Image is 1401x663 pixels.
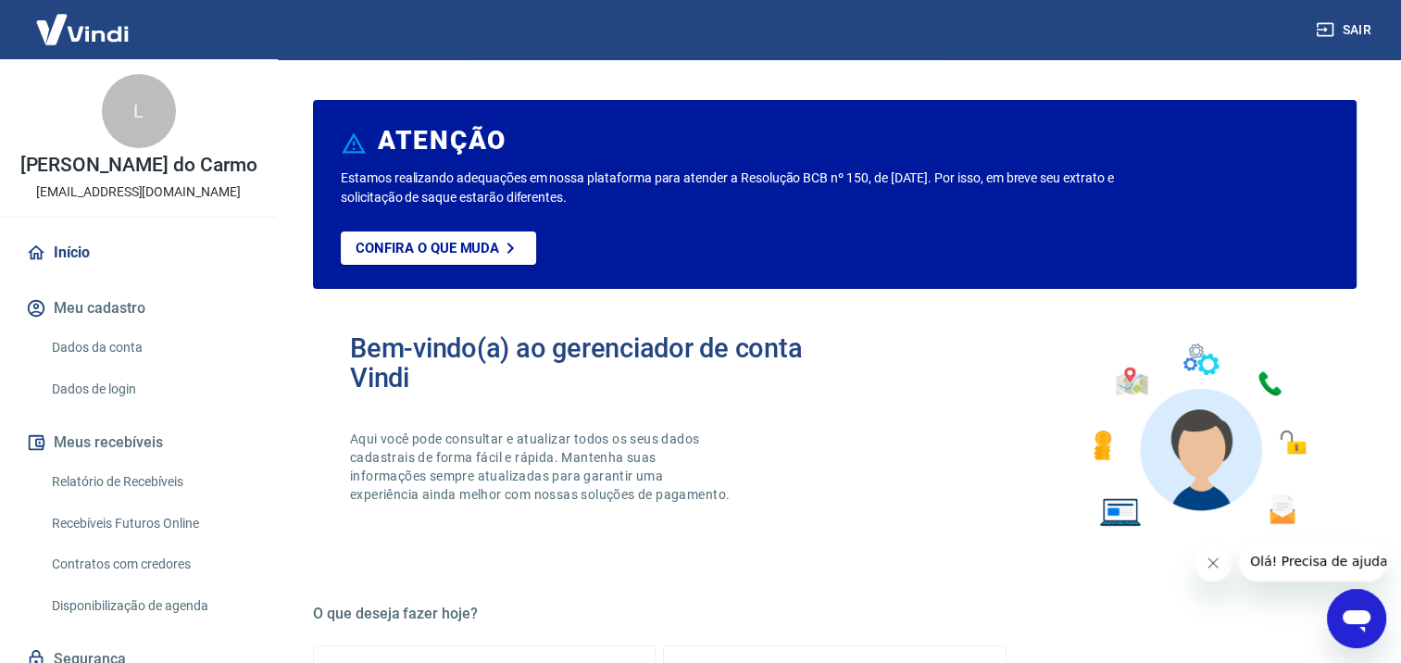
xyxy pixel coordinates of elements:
div: L [102,74,176,148]
span: Olá! Precisa de ajuda? [11,13,156,28]
a: Disponibilização de agenda [44,587,255,625]
p: Confira o que muda [356,240,499,256]
iframe: Fechar mensagem [1195,544,1232,582]
a: Recebíveis Futuros Online [44,505,255,543]
iframe: Mensagem da empresa [1239,541,1386,582]
h5: O que deseja fazer hoje? [313,605,1357,623]
a: Relatório de Recebíveis [44,463,255,501]
iframe: Botão para abrir a janela de mensagens [1327,589,1386,648]
p: Estamos realizando adequações em nossa plataforma para atender a Resolução BCB nº 150, de [DATE].... [341,169,1132,207]
h2: Bem-vindo(a) ao gerenciador de conta Vindi [350,333,835,393]
p: Aqui você pode consultar e atualizar todos os seus dados cadastrais de forma fácil e rápida. Mant... [350,430,733,504]
a: Início [22,232,255,273]
a: Dados da conta [44,329,255,367]
img: Imagem de um avatar masculino com diversos icones exemplificando as funcionalidades do gerenciado... [1077,333,1320,538]
a: Confira o que muda [341,231,536,265]
p: [EMAIL_ADDRESS][DOMAIN_NAME] [36,182,241,202]
h6: ATENÇÃO [378,131,507,150]
button: Meus recebíveis [22,422,255,463]
button: Meu cadastro [22,288,255,329]
p: [PERSON_NAME] do Carmo [20,156,257,175]
a: Dados de login [44,370,255,408]
img: Vindi [22,1,143,57]
a: Contratos com credores [44,545,255,583]
button: Sair [1312,13,1379,47]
